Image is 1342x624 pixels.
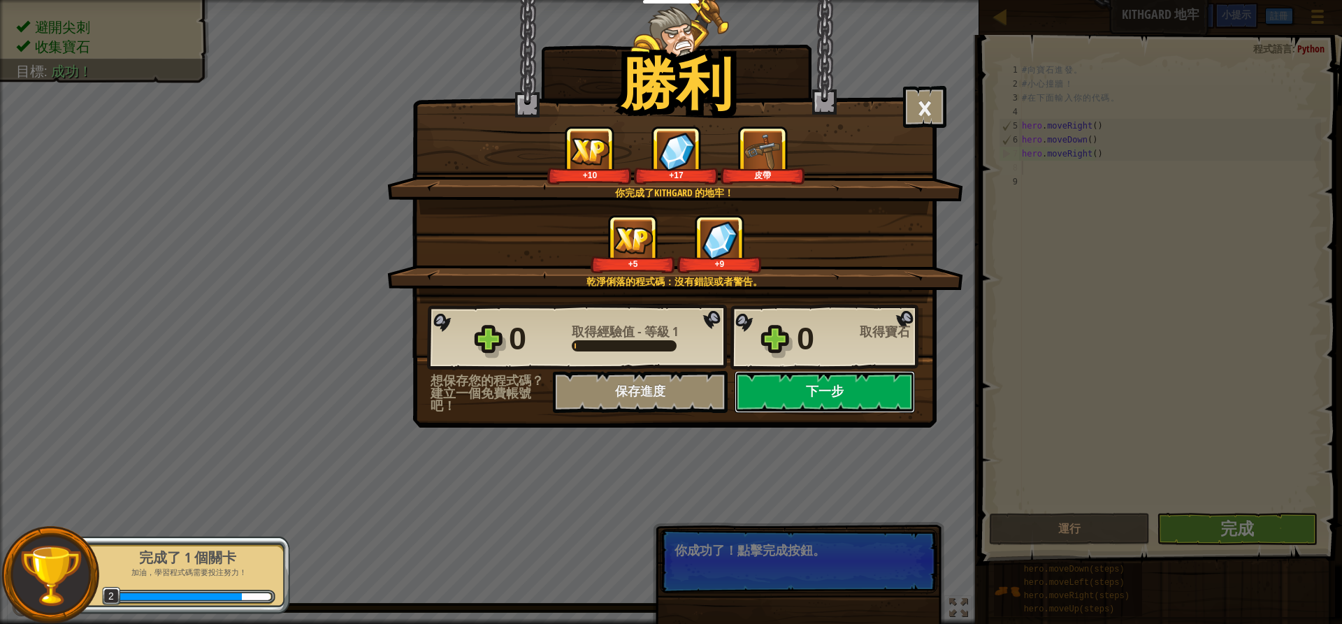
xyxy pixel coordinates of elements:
[621,52,733,113] h1: 勝利
[454,186,895,200] div: 你完成了Kithgard 的地牢！
[572,326,678,338] div: -
[572,323,637,340] span: 取得經驗值
[735,371,915,413] button: 下一步
[614,226,653,254] img: 取得經驗值
[680,259,759,269] div: +9
[102,587,121,606] span: 2
[702,221,738,259] img: 取得寶石
[658,132,695,170] img: 取得寶石
[431,375,553,412] div: 想保存您的程式碼？建立一個免費帳號吧！
[242,593,270,600] div: 還需要5 XP經驗值3到下一個等級
[553,371,728,413] button: 保存進度
[797,317,851,361] div: 0
[637,170,716,180] div: +17
[593,259,672,269] div: +5
[860,326,923,338] div: 取得寶石
[903,86,946,128] button: ×
[723,170,802,180] div: 皮帶
[744,132,782,170] img: 新的物品
[19,544,82,607] img: trophy.png
[117,593,243,600] div: 獲得30 XP經驗值
[642,323,672,340] span: 等級
[509,317,563,361] div: 0
[454,275,895,289] div: 乾淨俐落的程式碼：沒有錯誤或者警告。
[570,138,609,165] img: 取得經驗值
[550,170,629,180] div: +10
[672,323,678,340] span: 1
[99,567,275,578] p: 加油，學習程式碼需要投注努力！
[99,548,275,567] div: 完成了 1 個關卡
